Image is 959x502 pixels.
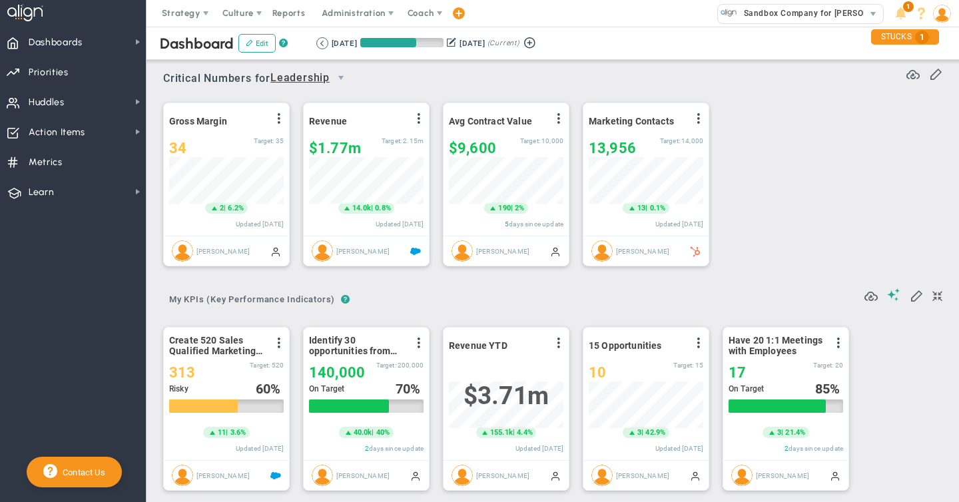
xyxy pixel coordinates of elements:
[29,119,85,146] span: Action Items
[460,37,485,49] div: [DATE]
[169,116,227,126] span: Gross Margin
[589,140,636,156] span: 13,956
[396,381,410,397] span: 70
[589,340,662,351] span: 15 Opportunities
[906,66,920,79] span: Refresh Data
[835,362,843,369] span: 20
[360,38,444,47] div: Period Progress: 67% Day 61 of 90 with 29 remaining.
[903,1,914,12] span: 1
[396,381,424,396] div: %
[681,137,703,144] span: 14,000
[270,70,330,87] span: Leadership
[737,5,900,22] span: Sandbox Company for [PERSON_NAME]
[641,428,643,437] span: |
[721,5,737,21] img: 33664.Company.photo
[222,8,254,18] span: Culture
[254,137,274,144] span: Target:
[520,137,540,144] span: Target:
[172,465,193,486] img: Eugene Terk
[256,381,270,397] span: 60
[163,67,356,91] span: Critical Numbers for
[815,381,830,397] span: 85
[864,288,878,301] span: Refresh Data
[887,288,900,301] span: Suggestions (AI Feature)
[476,471,529,479] span: [PERSON_NAME]
[690,246,701,256] span: HubSpot Enabled
[650,204,666,212] span: 0.1%
[162,8,200,18] span: Strategy
[352,203,371,214] span: 14.0k
[515,445,563,452] span: Updated [DATE]
[731,465,753,486] img: Eugene Terk
[309,140,361,156] span: $1,772,344
[224,204,226,212] span: |
[236,445,284,452] span: Updated [DATE]
[464,381,549,410] span: $3,707,282
[616,247,669,254] span: [PERSON_NAME]
[322,8,385,18] span: Administration
[309,335,406,356] span: Identify 30 opportunities from SmithCo resulting in $200K new sales
[645,428,665,437] span: 42.9%
[172,240,193,262] img: Jane Wilson
[785,445,789,452] span: 2
[218,427,226,438] span: 11
[236,220,284,228] span: Updated [DATE]
[376,362,396,369] span: Target:
[272,362,284,369] span: 520
[226,428,228,437] span: |
[336,247,390,254] span: [PERSON_NAME]
[369,445,424,452] span: days since update
[376,220,424,228] span: Updated [DATE]
[336,471,390,479] span: [PERSON_NAME]
[169,384,188,393] span: Risky
[276,137,284,144] span: 35
[616,471,669,479] span: [PERSON_NAME]
[830,470,840,481] span: Manually Updated
[655,445,703,452] span: Updated [DATE]
[452,465,473,486] img: Eugene Terk
[789,445,843,452] span: days since update
[637,427,641,438] span: 3
[270,470,281,481] span: Salesforce Enabled<br ></span>Sandbox: Quarterly Leads and Opportunities
[813,362,833,369] span: Target:
[312,465,333,486] img: Eugene Terk
[690,470,701,481] span: Manually Updated
[312,240,333,262] img: Tom Johnson
[511,204,513,212] span: |
[655,220,703,228] span: Updated [DATE]
[645,204,647,212] span: |
[910,288,923,302] span: Edit My KPIs
[505,220,509,228] span: 5
[785,428,805,437] span: 21.4%
[729,384,764,393] span: On Target
[163,289,341,310] span: My KPIs (Key Performance Indicators)
[354,427,372,438] span: 40.0k
[550,246,561,256] span: Manually Updated
[410,246,421,256] span: Salesforce Enabled<br ></span>Sandbox: Quarterly Revenue
[256,381,284,396] div: %
[196,471,250,479] span: [PERSON_NAME]
[169,335,266,356] span: Create 520 Sales Qualified Marketing Leads
[498,203,510,214] span: 190
[695,362,703,369] span: 15
[449,340,507,351] span: Revenue YTD
[637,203,645,214] span: 13
[220,203,224,214] span: 2
[57,467,105,477] span: Contact Us
[382,137,402,144] span: Target:
[781,428,783,437] span: |
[509,220,563,228] span: days since update
[332,37,357,49] div: [DATE]
[29,178,54,206] span: Learn
[915,31,929,44] span: 1
[309,364,365,381] span: 140,000
[403,137,424,144] span: 2,154,350
[777,427,781,438] span: 3
[309,116,347,126] span: Revenue
[238,34,276,53] button: Edit
[449,140,496,156] span: $9,600
[449,116,532,126] span: Avg Contract Value
[513,428,515,437] span: |
[398,362,424,369] span: 200,000
[452,240,473,262] img: Katie Williams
